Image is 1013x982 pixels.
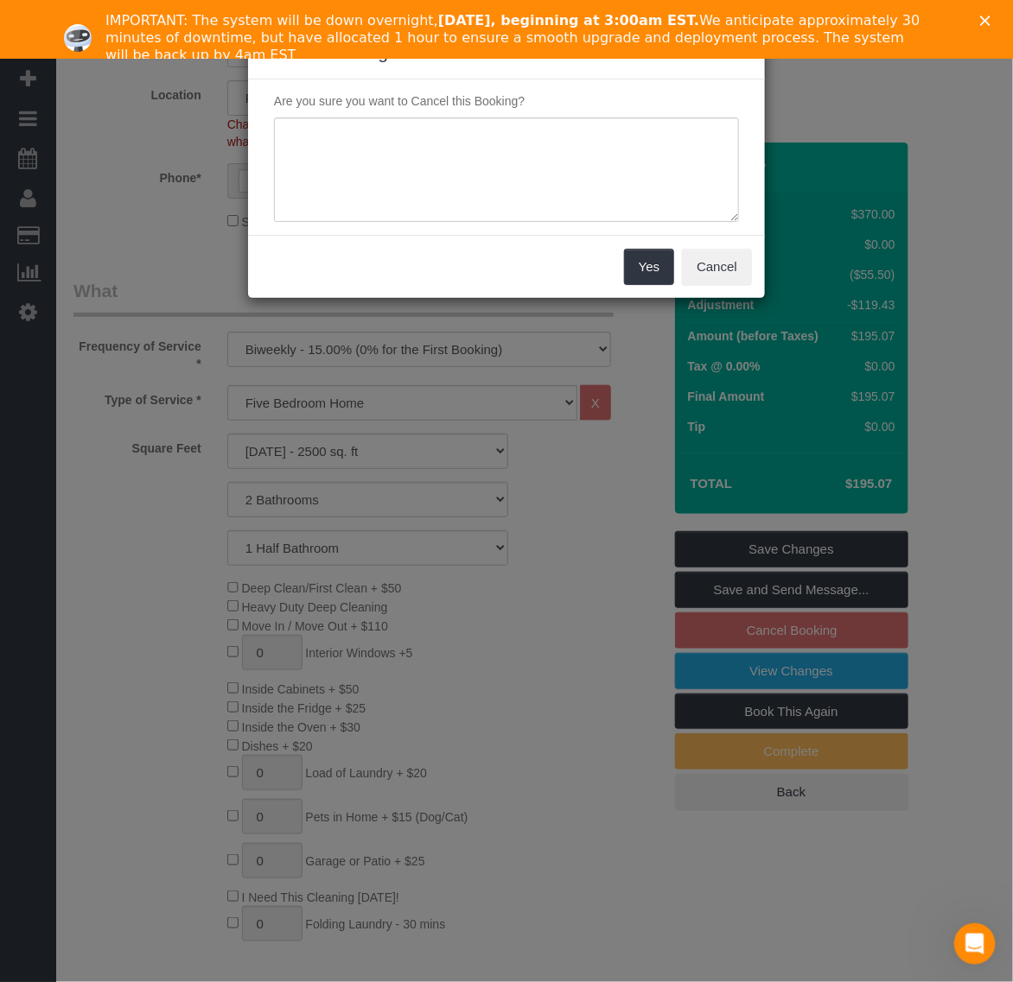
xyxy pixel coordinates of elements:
[980,16,997,26] div: Close
[624,249,674,285] button: Yes
[64,24,92,52] img: Profile image for Ellie
[954,923,996,965] iframe: Intercom live chat
[261,92,752,110] p: Are you sure you want to Cancel this Booking?
[682,249,752,285] button: Cancel
[105,12,921,64] div: IMPORTANT: The system will be down overnight, We anticipate approximately 30 minutes of downtime,...
[438,12,699,29] b: [DATE], beginning at 3:00am EST.
[248,27,765,298] sui-modal: Cancel Booking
